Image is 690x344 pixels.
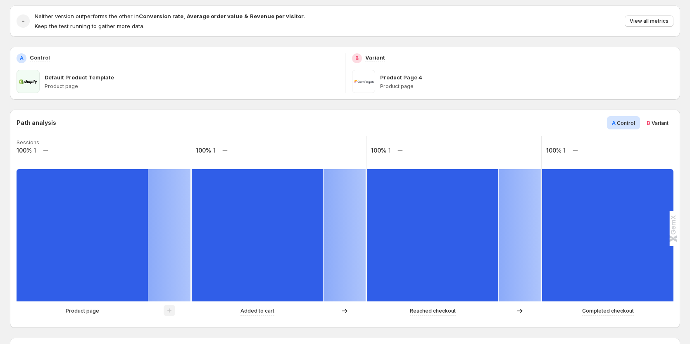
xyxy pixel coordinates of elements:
[410,307,456,315] p: Reached checkout
[17,147,32,154] text: 100%
[240,307,274,315] p: Added to cart
[371,147,386,154] text: 100%
[17,119,56,127] h3: Path analysis
[20,55,24,62] h2: A
[630,18,669,24] span: View all metrics
[139,13,183,19] strong: Conversion rate
[35,23,145,29] span: Keep the test running to gather more data.
[35,13,305,19] span: Neither version outperforms the other in .
[213,147,215,154] text: 1
[45,83,338,90] p: Product page
[546,147,562,154] text: 100%
[183,13,185,19] strong: ,
[582,307,634,315] p: Completed checkout
[187,13,243,19] strong: Average order value
[17,70,40,93] img: Default Product Template
[647,119,650,126] span: B
[17,139,39,146] text: Sessions
[30,53,50,62] p: Control
[652,120,669,126] span: Variant
[380,73,422,81] p: Product Page 4
[45,73,114,81] p: Default Product Template
[192,169,323,301] path: Added to cart: 1
[355,55,359,62] h2: B
[196,147,211,154] text: 100%
[388,147,390,154] text: 1
[66,307,99,315] p: Product page
[365,53,385,62] p: Variant
[250,13,304,19] strong: Revenue per visitor
[625,15,673,27] button: View all metrics
[563,147,565,154] text: 1
[34,147,36,154] text: 1
[244,13,248,19] strong: &
[380,83,674,90] p: Product page
[612,119,616,126] span: A
[617,120,635,126] span: Control
[22,17,25,25] h2: -
[542,169,673,301] path: Completed checkout: 1
[352,70,375,93] img: Product Page 4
